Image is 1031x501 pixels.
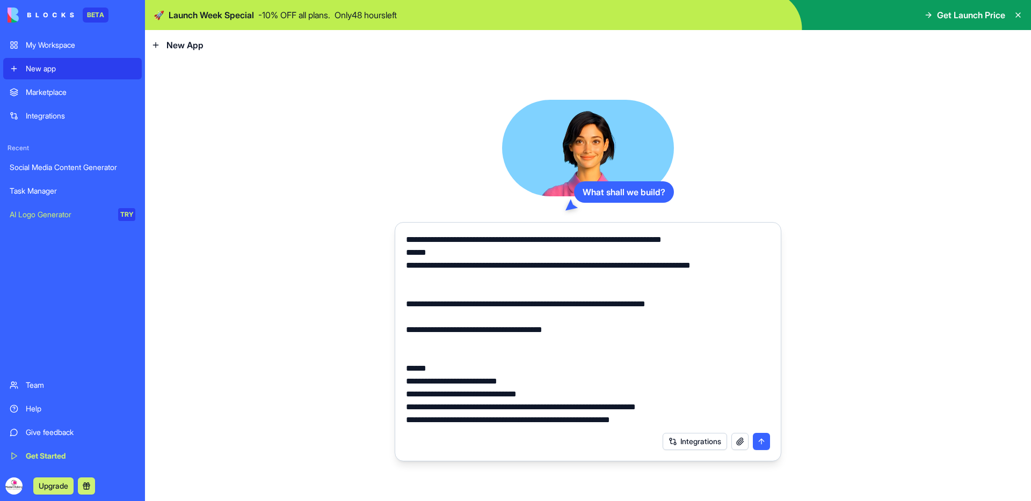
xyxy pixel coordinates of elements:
[10,186,135,196] div: Task Manager
[166,39,204,51] span: New App
[169,9,254,21] span: Launch Week Special
[5,477,23,495] img: ACg8ocKMQCUJjDmNnjqpVifN5G6XsVCYYkae39Hpp_vHDr97E5sZlDtS=s96-c
[118,208,135,221] div: TRY
[26,403,135,414] div: Help
[3,374,142,396] a: Team
[258,9,330,21] p: - 10 % OFF all plans.
[26,380,135,391] div: Team
[26,63,135,74] div: New app
[3,180,142,202] a: Task Manager
[3,82,142,103] a: Marketplace
[10,209,111,220] div: AI Logo Generator
[8,8,108,23] a: BETA
[26,110,135,121] div: Integrations
[3,34,142,56] a: My Workspace
[3,58,142,79] a: New app
[26,40,135,50] div: My Workspace
[3,398,142,419] a: Help
[663,433,727,450] button: Integrations
[154,9,164,21] span: 🚀
[3,157,142,178] a: Social Media Content Generator
[3,105,142,127] a: Integrations
[26,427,135,438] div: Give feedback
[26,451,135,461] div: Get Started
[3,204,142,225] a: AI Logo GeneratorTRY
[26,87,135,98] div: Marketplace
[8,8,74,23] img: logo
[937,9,1005,21] span: Get Launch Price
[3,144,142,152] span: Recent
[10,162,135,173] div: Social Media Content Generator
[3,445,142,467] a: Get Started
[83,8,108,23] div: BETA
[33,480,74,491] a: Upgrade
[3,422,142,443] a: Give feedback
[335,9,397,21] p: Only 48 hours left
[574,181,674,203] div: What shall we build?
[33,477,74,495] button: Upgrade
